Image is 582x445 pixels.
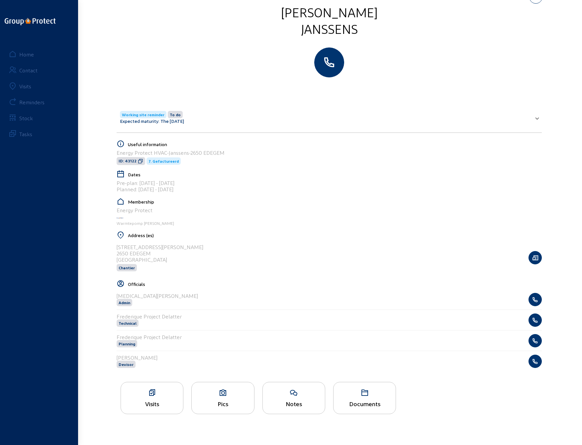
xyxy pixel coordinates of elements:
span: Warmtepomp [PERSON_NAME] [117,221,174,225]
cam-list-title: Frederique Project Delatter [117,334,182,340]
div: Documents [334,400,396,407]
a: Contact [4,62,74,78]
span: To do [170,112,181,117]
mat-expansion-panel-header: Working site reminderTo doExpected maturity: The [DATE] [117,106,542,129]
img: Energy Protect HVAC [117,218,123,219]
h5: Officials [128,281,542,287]
div: [STREET_ADDRESS][PERSON_NAME] [117,244,203,250]
div: Stock [19,115,33,121]
a: Reminders [4,94,74,110]
div: Energy Protect [117,207,542,213]
span: Technical [119,321,137,325]
div: Pre-plan: [DATE] - [DATE] [117,180,542,186]
span: Admin [119,300,130,305]
span: Planning [119,341,135,346]
div: Expected maturity: The [DATE] [120,118,184,124]
a: Stock [4,110,74,126]
div: Contact [19,67,38,73]
cam-list-title: [PERSON_NAME] [117,354,157,361]
img: logo-oneline.png [5,18,55,25]
h5: Membership [128,199,542,205]
span: Chantier [119,265,135,270]
div: Planned: [DATE] - [DATE] [117,186,542,192]
div: Tasks [19,131,32,137]
h5: Address (es) [128,232,542,238]
cam-list-title: Frederique Project Delatter [117,313,182,319]
div: Notes [263,400,325,407]
div: Energy Protect HVAC-Janssens-2650 EDEGEM [117,149,542,156]
div: [GEOGRAPHIC_DATA] [117,256,203,263]
a: Visits [4,78,74,94]
div: [PERSON_NAME] [110,4,548,20]
div: Visits [121,400,183,407]
div: Pics [192,400,254,407]
a: Tasks [4,126,74,142]
div: Reminders [19,99,45,105]
div: Janssens [110,20,548,37]
span: 7. Gefactureerd [148,159,179,163]
span: Working site reminder [122,112,164,117]
span: Devisor [119,362,134,367]
div: Visits [19,83,31,89]
cam-list-title: [MEDICAL_DATA][PERSON_NAME] [117,293,198,299]
h5: Useful information [128,141,542,147]
div: Home [19,51,34,57]
h5: Dates [128,172,542,177]
a: Home [4,46,74,62]
div: 2650 EDEGEM [117,250,203,256]
span: ID: 43122 [119,158,137,164]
